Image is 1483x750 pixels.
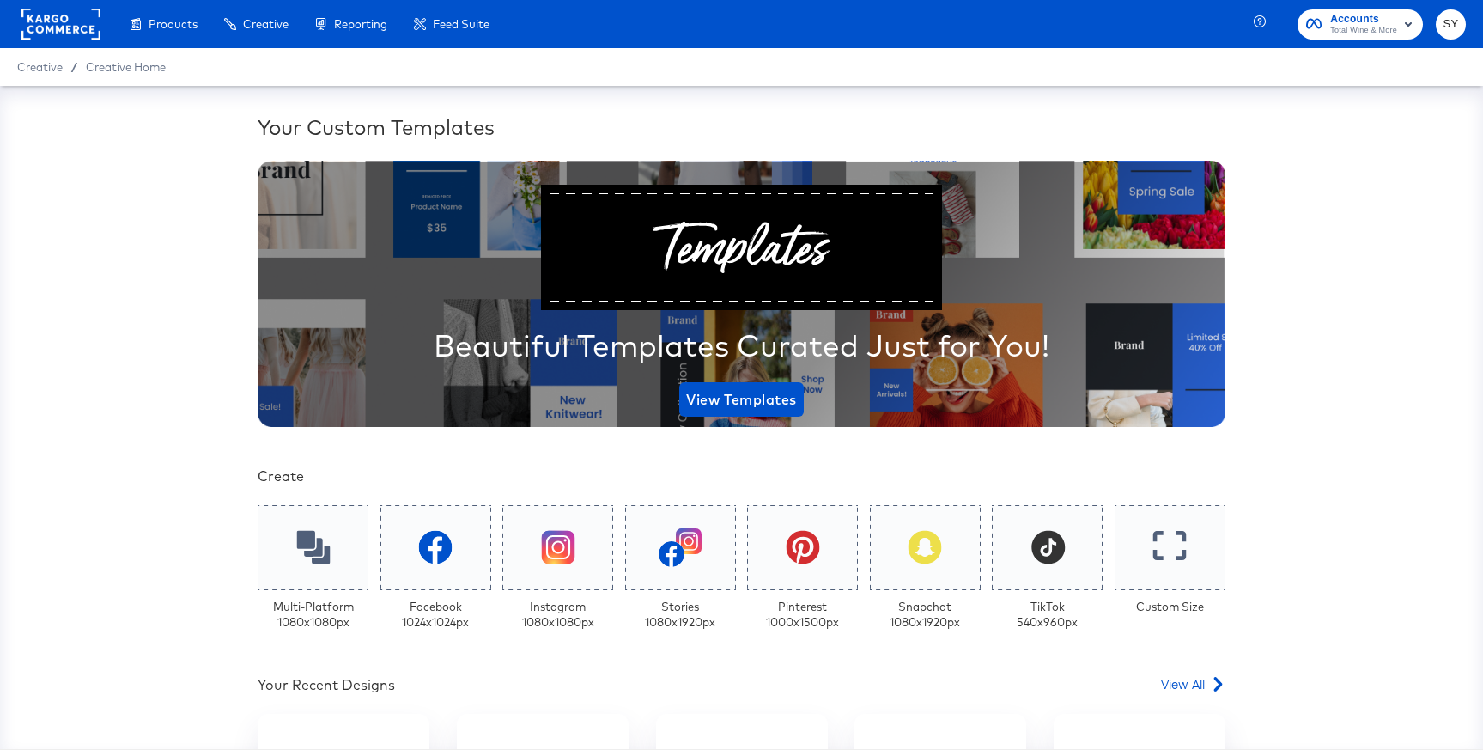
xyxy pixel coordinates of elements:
span: Accounts [1330,10,1397,28]
div: Pinterest 1000 x 1500 px [766,599,839,631]
div: Custom Size [1136,599,1204,615]
div: TikTok 540 x 960 px [1017,599,1078,631]
a: View All [1161,675,1225,700]
a: Creative Home [86,60,166,74]
span: Total Wine & More [1330,24,1397,38]
div: Multi-Platform 1080 x 1080 px [273,599,354,631]
span: Creative [17,60,63,74]
div: Instagram 1080 x 1080 px [522,599,594,631]
div: Facebook 1024 x 1024 px [402,599,469,631]
div: Create [258,466,1225,486]
span: Creative [243,17,289,31]
span: Feed Suite [433,17,489,31]
button: View Templates [679,382,803,417]
div: Your Custom Templates [258,113,1225,142]
span: / [63,60,86,74]
div: Beautiful Templates Curated Just for You! [434,324,1049,367]
span: SY [1443,15,1459,34]
span: Reporting [334,17,387,31]
button: AccountsTotal Wine & More [1298,9,1423,40]
div: Stories 1080 x 1920 px [645,599,715,631]
div: Snapchat 1080 x 1920 px [890,599,960,631]
span: View All [1161,675,1205,692]
span: Products [149,17,198,31]
div: Your Recent Designs [258,675,395,695]
button: SY [1436,9,1466,40]
span: View Templates [686,387,796,412]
